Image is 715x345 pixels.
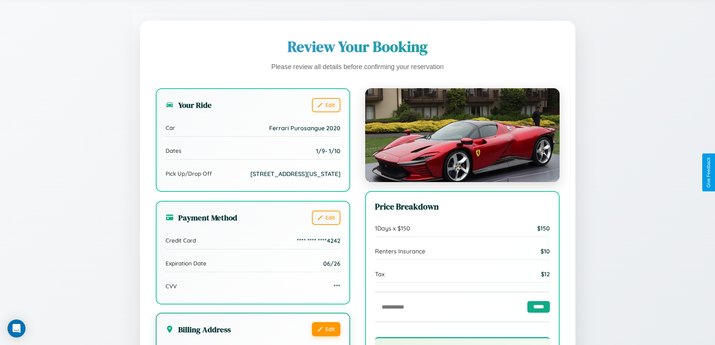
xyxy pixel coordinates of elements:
div: Open Intercom Messenger [8,319,26,337]
span: 1 / 9 - 1 / 10 [316,147,340,155]
span: CVV [166,283,177,290]
div: Give Feedback [706,157,711,188]
span: 06/26 [323,260,340,267]
span: Expiration Date [166,260,206,267]
button: Edit [312,98,340,112]
span: Car [166,124,175,131]
img: Ferrari Purosangue [365,88,560,182]
button: Edit [312,322,340,336]
h3: Price Breakdown [375,201,550,212]
span: $ 10 [540,247,550,255]
span: Ferrari Purosangue 2020 [269,124,340,132]
span: Renters Insurance [375,247,425,255]
button: Edit [312,211,340,225]
span: [STREET_ADDRESS][US_STATE] [250,170,340,178]
span: 1 Days x $ 150 [375,224,410,232]
h3: Your Ride [166,99,212,110]
span: $ 12 [541,270,550,278]
span: Pick Up/Drop Off [166,170,212,177]
h3: Billing Address [166,324,231,335]
span: Credit Card [166,237,196,244]
h3: Payment Method [166,212,237,223]
span: $ 150 [537,224,550,232]
h1: Review Your Booking [156,36,560,57]
span: Tax [375,270,385,278]
p: Please review all details before confirming your reservation [156,61,560,73]
span: Dates [166,147,181,154]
